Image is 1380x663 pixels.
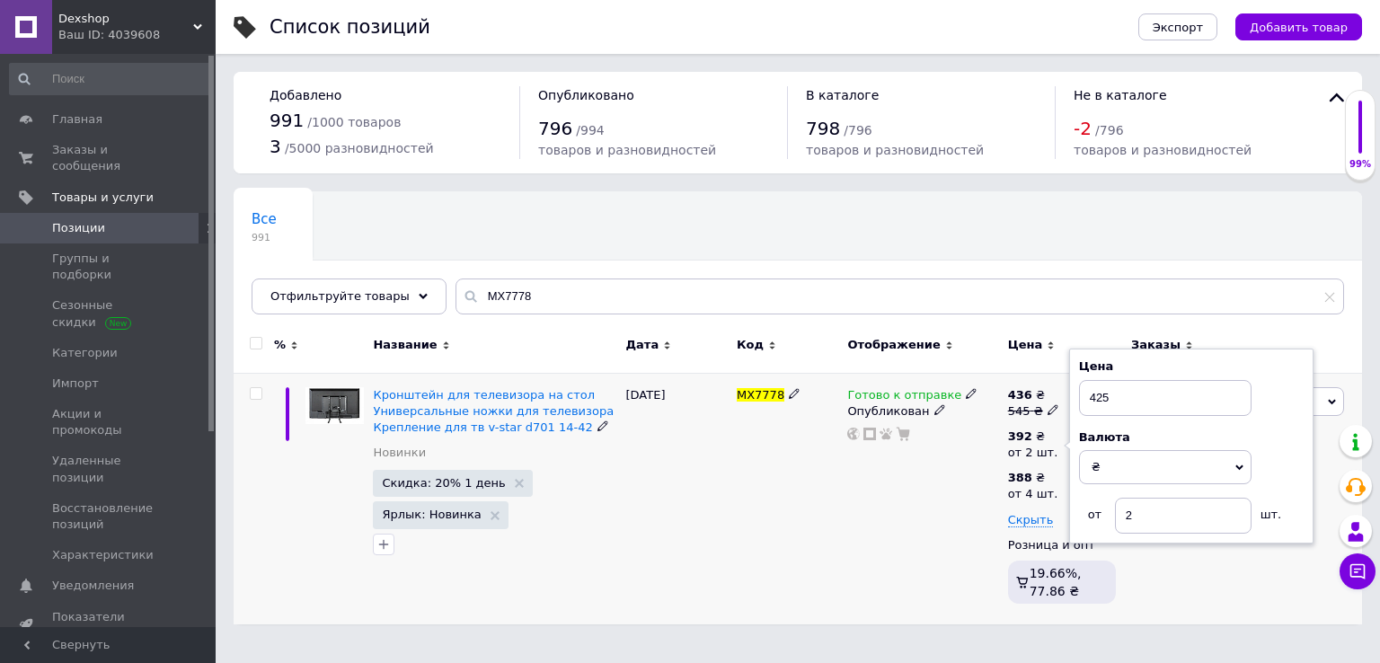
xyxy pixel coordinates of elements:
[270,18,430,37] div: Список позиций
[274,337,286,353] span: %
[806,88,879,102] span: В каталоге
[382,477,505,489] span: Скидка: 20% 1 день
[382,508,481,520] span: Ярлык: Новинка
[806,143,984,157] span: товаров и разновидностей
[1008,387,1059,403] div: ₴
[1074,88,1167,102] span: Не в каталоге
[626,337,659,353] span: Дата
[1340,553,1376,589] button: Чат с покупателем
[52,406,166,438] span: Акции и промокоды
[538,88,634,102] span: Опубликовано
[373,337,437,353] span: Название
[806,118,840,139] span: 798
[52,376,99,392] span: Импорт
[1030,566,1082,598] span: 19.66%, 77.86 ₴
[52,609,166,641] span: Показатели работы компании
[305,387,364,425] img: Кронштейн для телевизора на стол Универсальные ножки для телевизора Крепление для тв v-star d701 ...
[52,500,166,533] span: Восстановление позиций
[1079,358,1304,375] div: Цена
[270,110,304,131] span: 991
[1008,471,1032,484] b: 388
[1250,21,1348,34] span: Добавить товар
[1131,337,1181,353] span: Заказы
[52,142,166,174] span: Заказы и сообщения
[1008,429,1032,443] b: 392
[1252,498,1287,523] div: шт.
[58,27,216,43] div: Ваш ID: 4039608
[844,123,871,137] span: / 796
[52,578,134,594] span: Уведомления
[270,136,281,157] span: 3
[1008,513,1054,527] span: Скрыть
[1074,118,1092,139] span: -2
[847,403,998,420] div: Опубликован
[1074,143,1252,157] span: товаров и разновидностей
[538,118,572,139] span: 796
[52,251,166,283] span: Группы и подборки
[1008,486,1058,502] div: от 4 шт.
[58,11,193,27] span: Dexshop
[737,388,784,402] span: MX7778
[52,297,166,330] span: Сезонные скидки
[1008,445,1058,461] div: от 2 шт.
[1008,429,1058,445] div: ₴
[1079,498,1115,523] div: от
[1008,388,1032,402] b: 436
[1008,403,1059,420] div: 545 ₴
[1008,470,1058,486] div: ₴
[1095,123,1123,137] span: / 796
[252,211,277,227] span: Все
[1008,337,1043,353] span: Цена
[1138,13,1217,40] button: Экспорт
[1153,21,1203,34] span: Экспорт
[538,143,716,157] span: товаров и разновидностей
[1079,429,1304,446] div: Валюта
[52,190,154,206] span: Товары и услуги
[252,231,277,244] span: 991
[52,111,102,128] span: Главная
[576,123,604,137] span: / 994
[737,337,764,353] span: Код
[52,345,118,361] span: Категории
[9,63,212,95] input: Поиск
[1008,537,1116,553] div: Розница и опт
[270,88,341,102] span: Добавлено
[52,453,166,485] span: Удаленные позиции
[373,445,426,461] a: Новинки
[1235,13,1362,40] button: Добавить товар
[1346,158,1375,171] div: 99%
[847,388,961,407] span: Готово к отправке
[1092,460,1101,473] span: ₴
[270,289,410,303] span: Отфильтруйте товары
[622,373,732,624] div: [DATE]
[307,115,401,129] span: / 1000 товаров
[52,547,154,563] span: Характеристики
[285,141,434,155] span: / 5000 разновидностей
[52,220,105,236] span: Позиции
[373,388,614,434] a: Кронштейн для телевизора на стол Универсальные ножки для телевизора Крепление для тв v-star d701 ...
[847,337,940,353] span: Отображение
[456,278,1344,314] input: Поиск по названию позиции, артикулу и поисковым запросам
